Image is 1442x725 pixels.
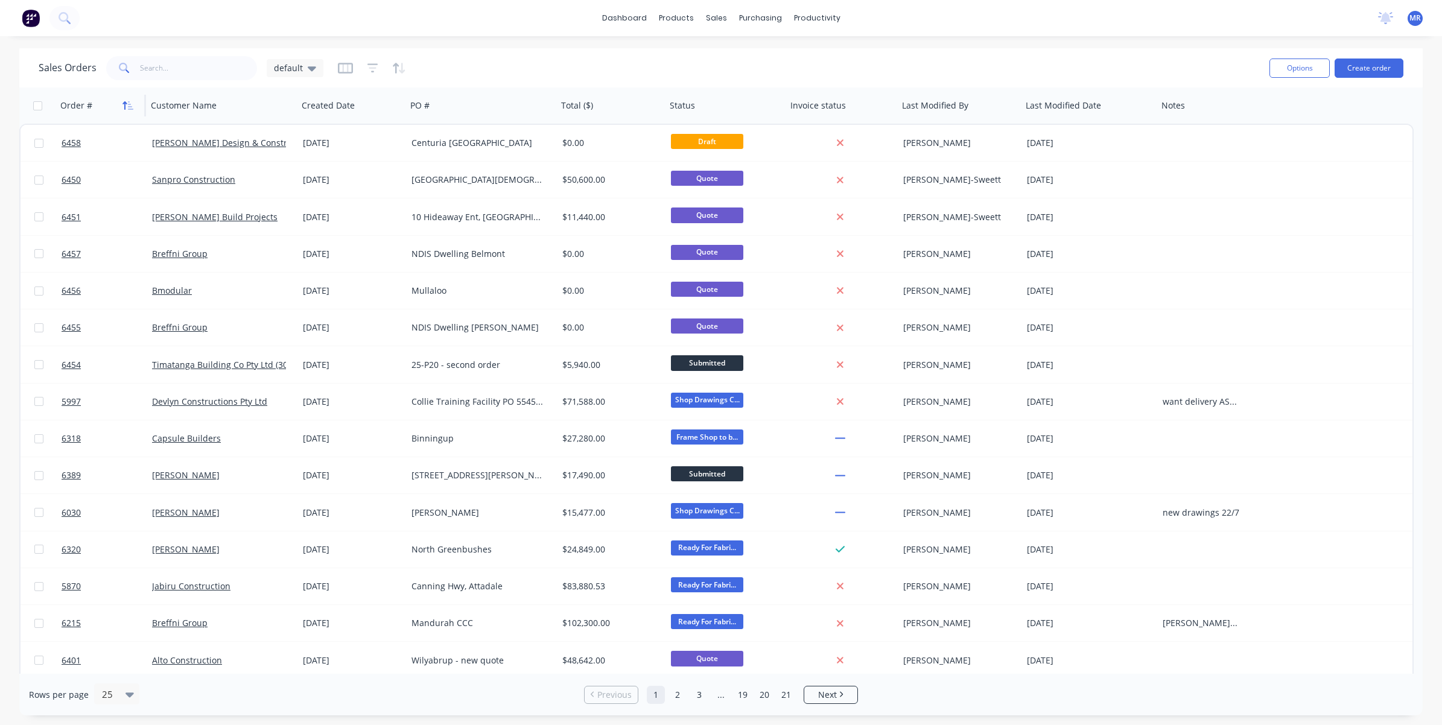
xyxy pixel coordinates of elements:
a: 6389 [62,457,152,493]
a: Timatanga Building Co Pty Ltd (30 days EOM) [152,359,333,370]
h1: Sales Orders [39,62,97,74]
div: [DATE] [303,654,402,666]
div: productivity [788,9,846,27]
span: 6450 [62,174,81,186]
span: 5870 [62,580,81,592]
div: [GEOGRAPHIC_DATA][DEMOGRAPHIC_DATA] [411,174,545,186]
div: Status [670,100,695,112]
span: Quote [671,245,743,260]
div: $0.00 [562,321,656,334]
a: Page 19 [734,686,752,704]
div: Invoice status [790,100,846,112]
div: NDIS Dwelling [PERSON_NAME] [411,321,545,334]
div: Last Modified Date [1026,100,1101,112]
a: 6215 [62,605,152,641]
a: Next page [804,689,857,701]
div: [DATE] [1027,469,1153,481]
a: Capsule Builders [152,432,221,444]
div: Binningup [411,432,545,445]
a: 5870 [62,568,152,604]
span: 6455 [62,321,81,334]
div: $11,440.00 [562,211,656,223]
div: [PERSON_NAME] [903,580,1012,592]
div: $15,477.00 [562,507,656,519]
span: Draft [671,134,743,149]
div: [PERSON_NAME] [903,507,1012,519]
div: new drawings 22/7 [1163,507,1239,519]
div: [DATE] [1027,432,1153,445]
div: [DATE] [1027,174,1153,186]
span: 6454 [62,359,81,371]
span: 6458 [62,137,81,149]
div: Mullaloo [411,285,545,297]
div: [DATE] [303,469,402,481]
span: Previous [597,689,632,701]
a: Jabiru Construction [152,580,230,592]
span: 6456 [62,285,81,297]
div: Mandurah CCC [411,617,545,629]
div: sales [700,9,733,27]
span: 6389 [62,469,81,481]
div: [DATE] [1027,507,1153,519]
div: [PERSON_NAME] [411,507,545,519]
span: Quote [671,318,743,334]
span: Shop Drawings C... [671,503,743,518]
div: [DATE] [1027,248,1153,260]
a: Sanpro Construction [152,174,235,185]
a: 6320 [62,531,152,568]
span: 6030 [62,507,81,519]
a: Devlyn Constructions Pty Ltd [152,396,267,407]
div: [PERSON_NAME] [903,321,1012,334]
div: [DATE] [303,174,402,186]
span: Quote [671,282,743,297]
div: Canning Hwy, Attadale [411,580,545,592]
span: Quote [671,651,743,666]
a: 5997 [62,384,152,420]
a: [PERSON_NAME] Design & Construction [152,137,313,148]
a: [PERSON_NAME] [152,507,220,518]
button: Create order [1335,59,1403,78]
span: 6451 [62,211,81,223]
a: [PERSON_NAME] [152,543,220,555]
span: MR [1409,13,1421,24]
div: $102,300.00 [562,617,656,629]
div: [PERSON_NAME] [903,469,1012,481]
span: 6320 [62,543,81,556]
div: [DATE] [1027,617,1153,629]
a: Breffni Group [152,248,208,259]
div: $83,880.53 [562,580,656,592]
div: [PERSON_NAME] [903,248,1012,260]
button: Options [1269,59,1330,78]
span: Ready For Fabri... [671,540,743,556]
span: Rows per page [29,689,89,701]
a: 6450 [62,162,152,198]
div: want delivery ASAP [1163,396,1239,408]
span: Submitted [671,466,743,481]
div: [PERSON_NAME] [903,285,1012,297]
a: Jump forward [712,686,730,704]
div: [DATE] [303,543,402,556]
div: [PERSON_NAME] [903,359,1012,371]
div: [DATE] [303,137,402,149]
a: Page 2 [669,686,687,704]
a: Breffni Group [152,321,208,333]
div: [PERSON_NAME] [903,654,1012,666]
a: 6454 [62,347,152,383]
div: [DATE] [303,359,402,371]
div: [PERSON_NAME] [903,543,1012,556]
a: 6456 [62,273,152,309]
div: [PERSON_NAME]-Sweett [903,174,1012,186]
a: Page 1 is your current page [647,686,665,704]
div: Wilyabrup - new quote [411,654,545,666]
div: Notes [1161,100,1185,112]
div: $27,280.00 [562,432,656,445]
div: [PERSON_NAME] been awarded job. Please check quote with new drawings [1163,617,1239,629]
div: [PERSON_NAME] [903,432,1012,445]
a: Page 3 [690,686,708,704]
a: Breffni Group [152,617,208,628]
a: Page 20 [755,686,773,704]
div: Collie Training Facility PO 55455/M0016 [411,396,545,408]
div: 25-P20 - second order [411,359,545,371]
span: Shop Drawings C... [671,393,743,408]
div: purchasing [733,9,788,27]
